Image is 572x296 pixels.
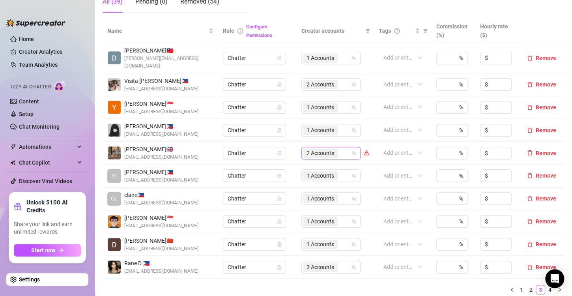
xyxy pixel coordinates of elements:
[108,101,121,114] img: Yhaneena April
[124,99,198,108] span: [PERSON_NAME] 🇸🇬
[111,194,118,203] span: CL
[364,25,372,37] span: filter
[351,265,356,270] span: team
[307,54,334,62] span: 1 Accounts
[307,149,334,157] span: 2 Accounts
[527,219,533,224] span: delete
[351,82,356,87] span: team
[19,141,75,153] span: Automations
[19,111,34,117] a: Setup
[527,127,533,133] span: delete
[6,19,65,27] img: logo-BBDzfeDw.svg
[277,105,282,110] span: lock
[108,124,121,137] img: Cris Napay
[510,287,514,292] span: left
[107,26,207,35] span: Name
[394,28,400,34] span: question-circle
[10,160,15,165] img: Chat Copilot
[536,195,556,202] span: Remove
[307,263,334,272] span: 3 Accounts
[423,28,428,33] span: filter
[351,196,356,201] span: team
[124,46,213,55] span: [PERSON_NAME] 🇹🇼
[108,146,121,159] img: Marjorie Berces
[277,56,282,60] span: lock
[507,285,517,294] li: Previous Page
[524,80,559,89] button: Remove
[303,103,338,112] span: 1 Accounts
[303,148,338,158] span: 2 Accounts
[303,262,338,272] span: 3 Accounts
[351,151,356,155] span: team
[246,24,272,38] a: Configure Permissions
[351,173,356,178] span: team
[277,173,282,178] span: lock
[303,217,338,226] span: 1 Accounts
[527,196,533,201] span: delete
[228,147,281,159] span: Chatter
[124,191,198,199] span: claire 🇵🇭
[108,238,121,251] img: Dane Elle
[303,80,338,89] span: 2 Accounts
[307,126,334,135] span: 1 Accounts
[307,171,334,180] span: 1 Accounts
[277,242,282,247] span: lock
[555,285,564,294] li: Next Page
[524,194,559,203] button: Remove
[536,127,556,133] span: Remove
[103,19,218,43] th: Name
[364,150,369,155] span: warning
[124,214,198,222] span: [PERSON_NAME] 🇸🇬
[527,105,533,110] span: delete
[277,265,282,270] span: lock
[108,51,121,64] img: Dale Jacolba
[124,108,198,116] span: [EMAIL_ADDRESS][DOMAIN_NAME]
[524,217,559,226] button: Remove
[14,221,81,236] span: Share your link and earn unlimited rewards
[527,55,533,61] span: delete
[31,247,55,253] span: Start now
[124,85,198,93] span: [EMAIL_ADDRESS][DOMAIN_NAME]
[555,285,564,294] button: right
[228,52,281,64] span: Chatter
[124,168,198,176] span: [PERSON_NAME] 🇵🇭
[237,28,243,34] span: info-circle
[307,240,334,249] span: 1 Accounts
[277,196,282,201] span: lock
[228,101,281,113] span: Chatter
[303,240,338,249] span: 1 Accounts
[536,218,556,225] span: Remove
[524,126,559,135] button: Remove
[228,261,281,273] span: Chatter
[124,77,198,85] span: Visita [PERSON_NAME] 🇵🇭
[524,240,559,249] button: Remove
[351,56,356,60] span: team
[527,285,535,294] a: 2
[536,55,556,61] span: Remove
[546,285,554,294] a: 4
[536,264,556,270] span: Remove
[303,194,338,203] span: 1 Accounts
[19,276,40,283] a: Settings
[19,36,34,42] a: Home
[11,83,51,91] span: Izzy AI Chatter
[228,238,281,250] span: Chatter
[124,268,198,275] span: [EMAIL_ADDRESS][DOMAIN_NAME]
[365,28,370,33] span: filter
[301,26,362,35] span: Creator accounts
[228,124,281,136] span: Chatter
[524,148,559,158] button: Remove
[307,103,334,112] span: 1 Accounts
[124,176,198,184] span: [EMAIL_ADDRESS][DOMAIN_NAME]
[351,219,356,224] span: team
[527,82,533,87] span: delete
[557,287,562,292] span: right
[379,26,391,35] span: Tags
[124,122,198,131] span: [PERSON_NAME] 🇵🇭
[14,202,22,210] span: gift
[303,126,338,135] span: 1 Accounts
[19,98,39,105] a: Content
[421,25,429,37] span: filter
[228,79,281,90] span: Chatter
[19,156,75,169] span: Chat Copilot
